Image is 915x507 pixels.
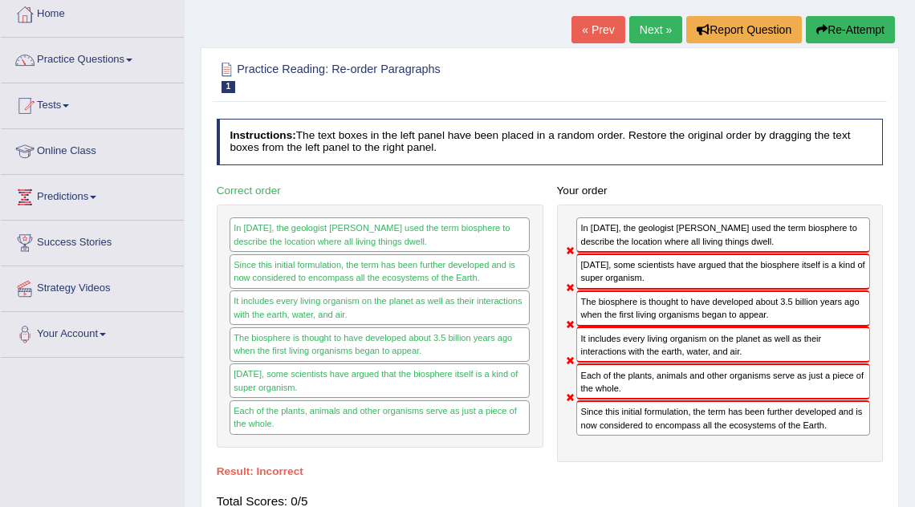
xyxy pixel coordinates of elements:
span: 1 [222,81,236,93]
h4: Correct order [217,185,543,197]
a: Success Stories [1,221,184,261]
a: Tests [1,83,184,124]
a: Online Class [1,129,184,169]
div: [DATE], some scientists have argued that the biosphere itself is a kind of super organism. [576,253,870,290]
div: The biosphere is thought to have developed about 3.5 billion years ago when the first living orga... [576,290,870,327]
h4: Result: [217,466,884,478]
button: Re-Attempt [806,16,895,43]
div: In [DATE], the geologist [PERSON_NAME] used the term biosphere to describe the location where all... [230,217,530,252]
h4: Your order [557,185,884,197]
div: Since this initial formulation, the term has been further developed and is now considered to enco... [230,254,530,289]
div: Since this initial formulation, the term has been further developed and is now considered to enco... [576,400,870,436]
div: In [DATE], the geologist [PERSON_NAME] used the term biosphere to describe the location where all... [576,217,870,253]
div: It includes every living organism on the planet as well as their interactions with the earth, wat... [230,290,530,325]
a: Practice Questions [1,38,184,78]
div: Each of the plants, animals and other organisms serve as just a piece of the whole. [230,400,530,435]
h2: Practice Reading: Re-order Paragraphs [217,59,630,93]
div: It includes every living organism on the planet as well as their interactions with the earth, wat... [576,327,870,363]
a: Next » [629,16,682,43]
a: Predictions [1,175,184,215]
b: Instructions: [230,129,295,141]
h4: The text boxes in the left panel have been placed in a random order. Restore the original order b... [217,119,884,164]
a: Strategy Videos [1,266,184,306]
a: Your Account [1,312,184,352]
div: The biosphere is thought to have developed about 3.5 billion years ago when the first living orga... [230,327,530,362]
div: [DATE], some scientists have argued that the biosphere itself is a kind of super organism. [230,363,530,398]
button: Report Question [686,16,802,43]
a: « Prev [571,16,624,43]
div: Each of the plants, animals and other organisms serve as just a piece of the whole. [576,363,870,400]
